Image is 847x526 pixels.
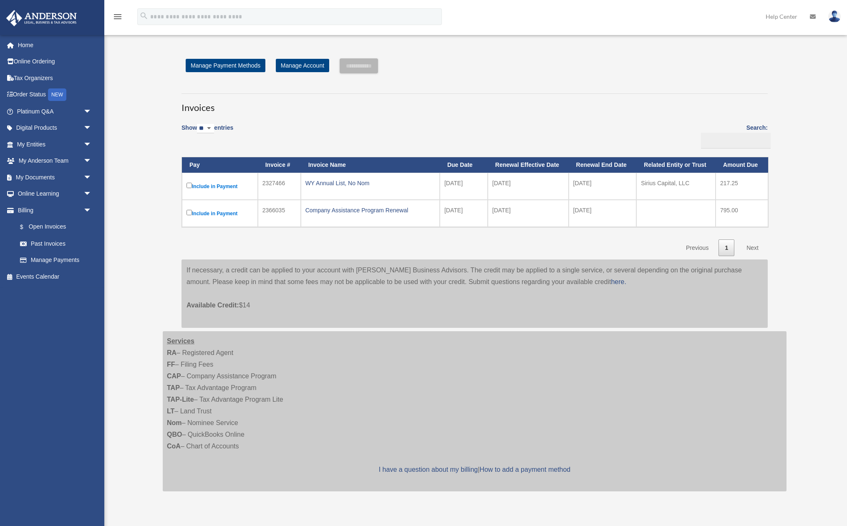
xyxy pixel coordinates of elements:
[611,278,626,285] a: here.
[379,466,478,473] a: I have a question about my billing
[440,200,488,227] td: [DATE]
[488,173,569,200] td: [DATE]
[167,443,181,450] strong: CoA
[186,59,265,72] a: Manage Payment Methods
[6,169,104,186] a: My Documentsarrow_drop_down
[167,396,194,403] strong: TAP-Lite
[6,120,104,136] a: Digital Productsarrow_drop_down
[636,157,716,173] th: Related Entity or Trust: activate to sort column ascending
[187,210,192,215] input: Include in Payment
[4,10,79,26] img: Anderson Advisors Platinum Portal
[12,235,100,252] a: Past Invoices
[6,153,104,169] a: My Anderson Teamarrow_drop_down
[12,252,100,269] a: Manage Payments
[301,157,440,173] th: Invoice Name: activate to sort column ascending
[258,200,301,227] td: 2366035
[258,157,301,173] th: Invoice #: activate to sort column ascending
[488,200,569,227] td: [DATE]
[83,136,100,153] span: arrow_drop_down
[6,53,104,70] a: Online Ordering
[740,239,765,257] a: Next
[6,86,104,103] a: Order StatusNEW
[258,173,301,200] td: 2327466
[479,466,570,473] a: How to add a payment method
[167,431,182,438] strong: QBO
[83,202,100,219] span: arrow_drop_down
[181,259,768,328] div: If necessary, a credit can be applied to your account with [PERSON_NAME] Business Advisors. The c...
[25,222,29,232] span: $
[83,120,100,137] span: arrow_drop_down
[6,186,104,202] a: Online Learningarrow_drop_down
[828,10,841,23] img: User Pic
[680,239,715,257] a: Previous
[139,11,149,20] i: search
[6,103,104,120] a: Platinum Q&Aarrow_drop_down
[716,173,768,200] td: 217.25
[305,204,435,216] div: Company Assistance Program Renewal
[12,219,96,236] a: $Open Invoices
[197,124,214,133] select: Showentries
[167,384,180,391] strong: TAP
[167,361,175,368] strong: FF
[569,173,637,200] td: [DATE]
[569,157,637,173] th: Renewal End Date: activate to sort column ascending
[187,302,239,309] span: Available Credit:
[163,331,786,491] div: – Registered Agent – Filing Fees – Company Assistance Program – Tax Advantage Program – Tax Advan...
[167,349,176,356] strong: RA
[113,15,123,22] a: menu
[440,157,488,173] th: Due Date: activate to sort column ascending
[701,133,771,148] input: Search:
[181,123,233,142] label: Show entries
[569,200,637,227] td: [DATE]
[187,183,192,188] input: Include in Payment
[187,181,253,191] label: Include in Payment
[6,37,104,53] a: Home
[698,123,768,148] label: Search:
[83,153,100,170] span: arrow_drop_down
[636,173,716,200] td: Sirius Capital, LLC
[488,157,569,173] th: Renewal Effective Date: activate to sort column ascending
[716,157,768,173] th: Amount Due: activate to sort column ascending
[167,372,181,380] strong: CAP
[167,419,182,426] strong: Nom
[6,70,104,86] a: Tax Organizers
[6,202,100,219] a: Billingarrow_drop_down
[167,408,174,415] strong: LT
[113,12,123,22] i: menu
[276,59,329,72] a: Manage Account
[181,93,768,114] h3: Invoices
[440,173,488,200] td: [DATE]
[716,200,768,227] td: 795.00
[187,208,253,219] label: Include in Payment
[718,239,734,257] a: 1
[167,464,782,476] p: |
[48,88,66,101] div: NEW
[182,157,258,173] th: Pay: activate to sort column descending
[6,268,104,285] a: Events Calendar
[6,136,104,153] a: My Entitiesarrow_drop_down
[83,186,100,203] span: arrow_drop_down
[167,337,194,345] strong: Services
[305,177,435,189] div: WY Annual List, No Nom
[83,103,100,120] span: arrow_drop_down
[83,169,100,186] span: arrow_drop_down
[187,288,763,311] p: $14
